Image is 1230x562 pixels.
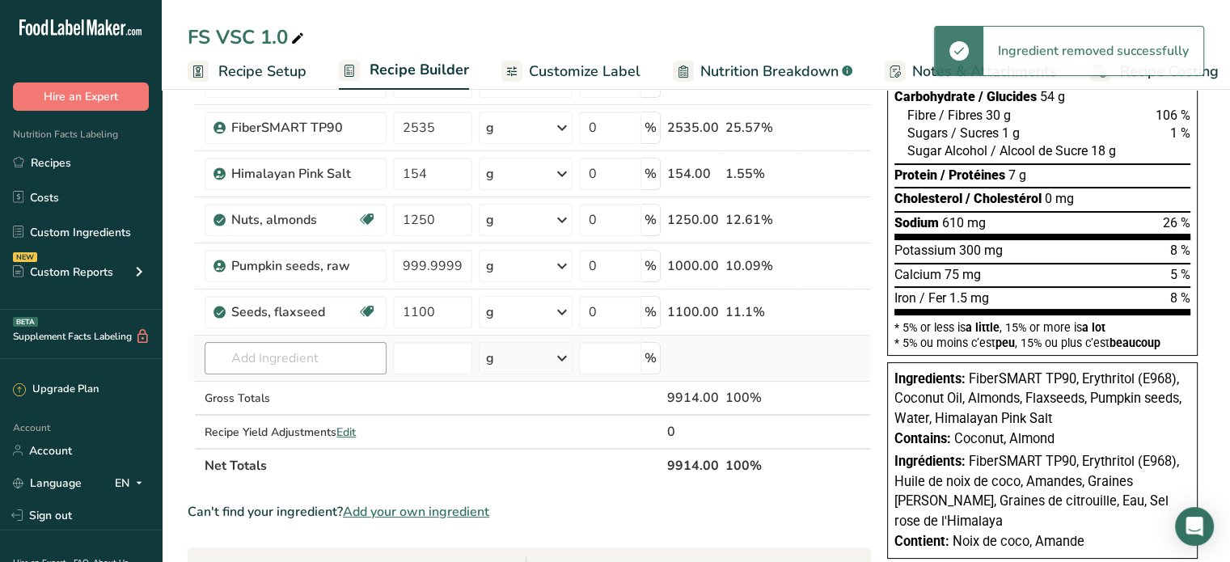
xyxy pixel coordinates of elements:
[725,256,794,276] div: 10.09%
[529,61,640,82] span: Customize Label
[912,61,1057,82] span: Notes & Attachments
[1110,336,1160,349] span: beaucoup
[1045,191,1074,206] span: 0 mg
[894,371,1181,426] span: FiberSMART TP90, Erythritol (E968), Coconut Oil, Almonds, Flaxseeds, Pumpkin seeds, Water, Himala...
[894,534,949,549] span: Contient:
[894,167,937,183] span: Protein
[201,448,664,482] th: Net Totals
[966,321,1000,334] span: a little
[486,349,494,368] div: g
[725,164,794,184] div: 1.55%
[939,108,983,123] span: / Fibres
[1002,125,1020,141] span: 1 g
[339,52,469,91] a: Recipe Builder
[959,243,1003,258] span: 300 mg
[667,118,719,137] div: 2535.00
[667,388,719,408] div: 9914.00
[725,388,794,408] div: 100%
[231,210,357,230] div: Nuts, almonds
[966,191,1042,206] span: / Cholestérol
[885,53,1057,90] a: Notes & Attachments
[1170,243,1190,258] span: 8 %
[205,390,387,407] div: Gross Totals
[722,448,797,482] th: 100%
[725,302,794,322] div: 11.1%
[667,256,719,276] div: 1000.00
[336,425,356,440] span: Edit
[231,302,357,322] div: Seeds, flaxseed
[894,371,966,387] span: Ingredients:
[1170,267,1190,282] span: 5 %
[894,431,951,446] span: Contains:
[725,118,794,137] div: 25.57%
[919,290,946,306] span: / Fer
[991,143,1088,158] span: / Alcool de Sucre
[115,473,149,492] div: EN
[486,210,494,230] div: g
[486,302,494,322] div: g
[1082,321,1105,334] span: a lot
[667,422,719,442] div: 0
[894,290,916,306] span: Iron
[205,342,387,374] input: Add Ingredient
[725,210,794,230] div: 12.61%
[1091,143,1116,158] span: 18 g
[1156,108,1190,123] span: 106 %
[940,167,1005,183] span: / Protéines
[673,53,852,90] a: Nutrition Breakdown
[1163,215,1190,230] span: 26 %
[664,448,722,482] th: 9914.00
[894,337,1190,349] div: * 5% ou moins c’est , 15% ou plus c’est
[486,118,494,137] div: g
[907,125,948,141] span: Sugars
[218,61,306,82] span: Recipe Setup
[486,256,494,276] div: g
[1008,167,1026,183] span: 7 g
[667,302,719,322] div: 1100.00
[1170,290,1190,306] span: 8 %
[894,89,975,104] span: Carbohydrate
[343,502,489,522] span: Add your own ingredient
[188,53,306,90] a: Recipe Setup
[667,210,719,230] div: 1250.00
[231,118,377,137] div: FiberSMART TP90
[13,82,149,111] button: Hire an Expert
[953,534,1084,549] span: Noix de coco, Amande
[188,23,307,52] div: FS VSC 1.0
[370,59,469,81] span: Recipe Builder
[894,454,966,469] span: Ingrédients:
[1175,507,1214,546] div: Open Intercom Messenger
[894,215,939,230] span: Sodium
[979,89,1037,104] span: / Glucides
[667,164,719,184] div: 154.00
[983,27,1203,75] div: Ingredient removed successfully
[188,502,871,522] div: Can't find your ingredient?
[231,164,377,184] div: Himalayan Pink Salt
[954,431,1055,446] span: Coconut, Almond
[13,264,113,281] div: Custom Reports
[942,215,986,230] span: 610 mg
[951,125,999,141] span: / Sucres
[13,317,38,327] div: BETA
[907,143,987,158] span: Sugar Alcohol
[995,336,1015,349] span: peu
[486,164,494,184] div: g
[700,61,839,82] span: Nutrition Breakdown
[13,469,82,497] a: Language
[231,256,377,276] div: Pumpkin seeds, raw
[894,315,1190,349] section: * 5% or less is , 15% or more is
[1170,125,1190,141] span: 1 %
[13,382,99,398] div: Upgrade Plan
[1040,89,1065,104] span: 54 g
[205,424,387,441] div: Recipe Yield Adjustments
[501,53,640,90] a: Customize Label
[894,454,1179,529] span: FiberSMART TP90, Erythritol (E968), Huile de noix de coco, Amandes, Graines [PERSON_NAME], Graine...
[986,108,1011,123] span: 30 g
[907,108,936,123] span: Fibre
[894,191,962,206] span: Cholesterol
[949,290,989,306] span: 1.5 mg
[894,243,956,258] span: Potassium
[894,267,941,282] span: Calcium
[945,267,981,282] span: 75 mg
[13,252,37,262] div: NEW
